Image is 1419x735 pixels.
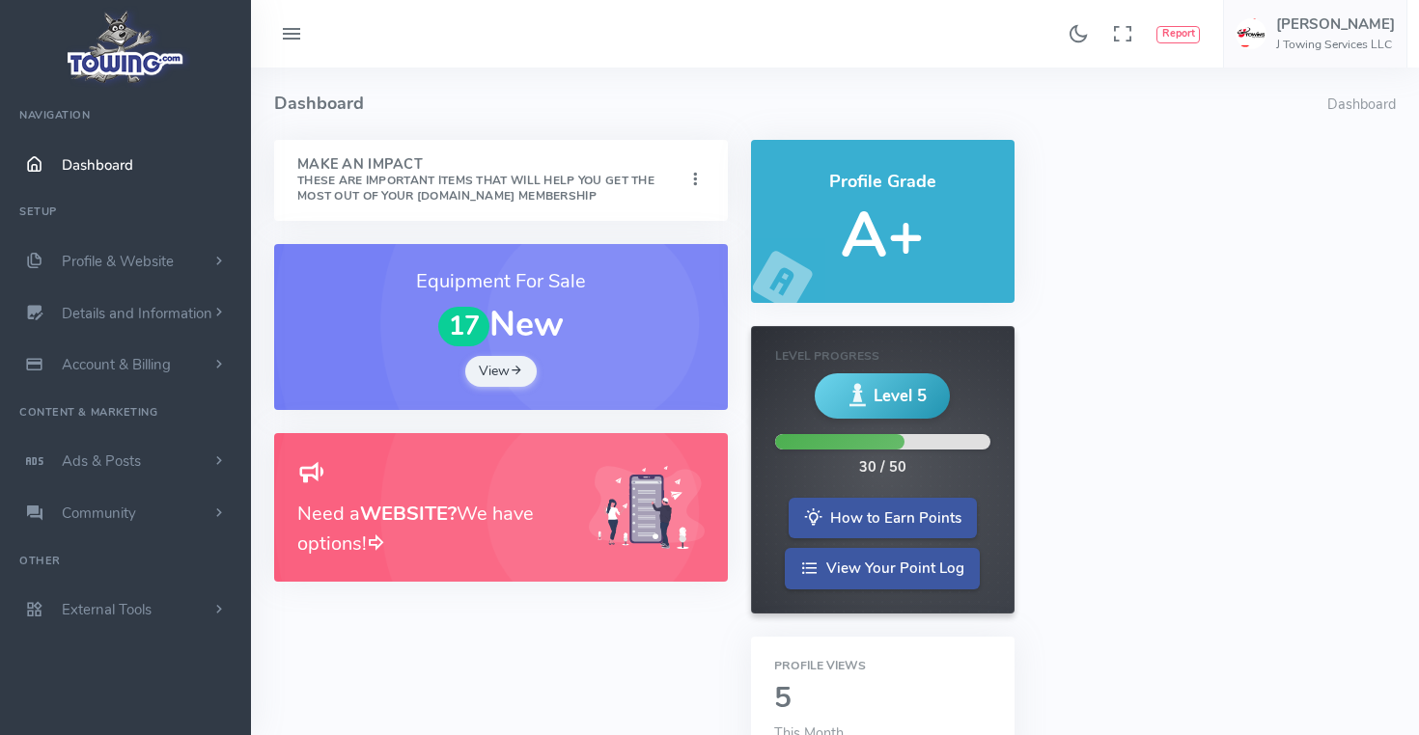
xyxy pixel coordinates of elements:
a: View [465,356,537,387]
a: How to Earn Points [789,498,977,539]
span: Community [62,504,136,523]
h4: Profile Grade [774,173,991,192]
h3: Equipment For Sale [297,267,705,296]
img: logo [61,6,191,88]
h6: Profile Views [774,660,991,672]
h4: Make An Impact [297,157,685,204]
h5: [PERSON_NAME] [1276,16,1395,32]
span: Account & Billing [62,355,171,374]
button: Report [1156,26,1200,43]
span: Level 5 [874,384,927,408]
span: External Tools [62,600,152,619]
h1: New [297,306,705,346]
h6: J Towing Services LLC [1276,39,1395,51]
a: View Your Point Log [785,548,980,589]
h2: 5 [774,683,991,715]
h6: Level Progress [775,350,990,363]
img: Generic placeholder image [589,466,705,550]
span: Dashboard [62,155,133,175]
div: 30 / 50 [859,457,906,478]
span: Ads & Posts [62,451,141,471]
span: Details and Information [62,304,212,323]
li: Dashboard [1327,95,1396,116]
b: WEBSITE? [360,501,457,527]
h3: Need a We have options! [297,500,566,558]
small: These are important items that will help you get the most out of your [DOMAIN_NAME] Membership [297,173,654,204]
span: Profile & Website [62,252,174,271]
h4: Dashboard [274,68,1327,140]
h5: A+ [774,202,991,270]
img: user-image [1236,18,1266,49]
span: 17 [438,307,490,346]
